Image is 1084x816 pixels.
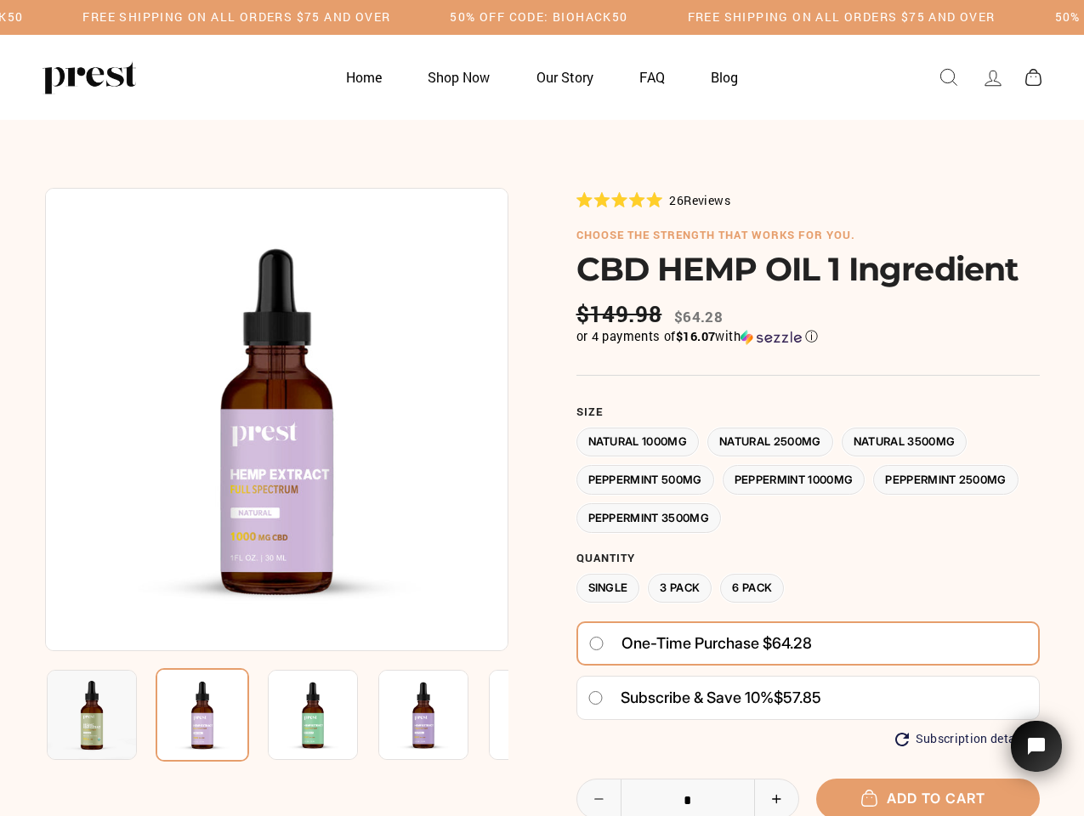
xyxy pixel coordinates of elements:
[576,574,640,603] label: Single
[870,790,985,807] span: Add to cart
[895,732,1030,746] button: Subscription details
[989,697,1084,816] iframe: Tidio Chat
[588,637,604,650] input: One-time purchase $64.28
[489,670,579,760] img: CBD HEMP OIL 1 Ingredient
[325,60,403,93] a: Home
[587,691,604,705] input: Subscribe & save 10%$57.85
[576,301,667,327] span: $149.98
[576,328,1040,345] div: or 4 payments of with
[618,60,686,93] a: FAQ
[576,328,1040,345] div: or 4 payments of$16.07withSezzle Click to learn more about Sezzle
[916,732,1030,746] span: Subscription details
[325,60,760,93] ul: Primary
[621,628,812,659] span: One-time purchase $64.28
[576,250,1040,288] h1: CBD HEMP OIL 1 Ingredient
[684,192,730,208] span: Reviews
[720,574,784,603] label: 6 Pack
[741,330,802,345] img: Sezzle
[576,465,714,495] label: Peppermint 500MG
[648,574,712,603] label: 3 Pack
[576,552,1040,565] label: Quantity
[156,668,249,762] img: CBD HEMP OIL 1 Ingredient
[688,10,996,25] h5: Free Shipping on all orders $75 and over
[406,60,511,93] a: Shop Now
[842,428,968,457] label: Natural 3500MG
[268,670,358,760] img: CBD HEMP OIL 1 Ingredient
[576,503,722,533] label: Peppermint 3500MG
[723,465,865,495] label: Peppermint 1000MG
[676,328,715,344] span: $16.07
[43,60,136,94] img: PREST ORGANICS
[515,60,615,93] a: Our Story
[576,229,1040,242] h6: choose the strength that works for you.
[45,188,508,651] img: CBD HEMP OIL 1 Ingredient
[450,10,627,25] h5: 50% OFF CODE: BIOHACK50
[576,405,1040,419] label: Size
[774,688,821,706] span: $57.85
[669,192,684,208] span: 26
[82,10,390,25] h5: Free Shipping on all orders $75 and over
[873,465,1019,495] label: Peppermint 2500MG
[576,428,700,457] label: Natural 1000MG
[674,307,723,326] span: $64.28
[621,688,774,706] span: Subscribe & save 10%
[47,670,137,760] img: CBD HEMP OIL 1 Ingredient
[378,670,468,760] img: CBD HEMP OIL 1 Ingredient
[707,428,833,457] label: Natural 2500MG
[690,60,759,93] a: Blog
